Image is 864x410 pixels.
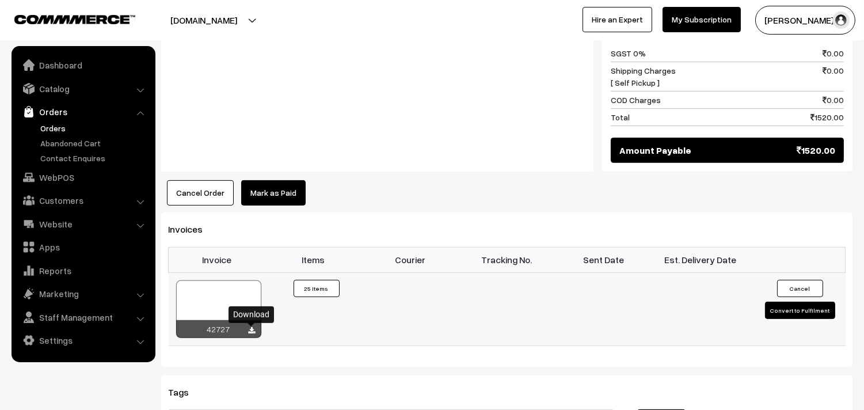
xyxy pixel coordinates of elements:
a: Catalog [14,78,151,99]
a: Orders [14,101,151,122]
a: Hire an Expert [583,7,652,32]
th: Sent Date [555,247,652,272]
img: COMMMERCE [14,15,135,24]
a: Website [14,214,151,234]
a: My Subscription [663,7,741,32]
th: Invoice [169,247,265,272]
span: 1520.00 [810,111,844,123]
a: Reports [14,260,151,281]
a: Abandoned Cart [37,137,151,149]
a: Marketing [14,283,151,304]
th: Items [265,247,362,272]
button: [DOMAIN_NAME] [130,6,277,35]
span: COD Charges [611,94,661,106]
a: Orders [37,122,151,134]
button: [PERSON_NAME] s… [755,6,855,35]
div: Download [229,306,274,323]
span: Invoices [168,223,216,235]
a: Dashboard [14,55,151,75]
span: 0.00 [823,64,844,89]
span: Tags [168,386,203,398]
span: 0.00 [823,47,844,59]
a: Mark as Paid [241,180,306,206]
th: Tracking No. [459,247,555,272]
a: Apps [14,237,151,257]
span: Amount Payable [619,143,691,157]
th: Courier [362,247,459,272]
a: COMMMERCE [14,12,115,25]
a: Staff Management [14,307,151,328]
span: 1520.00 [797,143,835,157]
div: 42727 [176,320,261,338]
img: user [832,12,850,29]
button: Cancel Order [167,180,234,206]
th: Est. Delivery Date [652,247,749,272]
span: SGST 0% [611,47,646,59]
a: WebPOS [14,167,151,188]
a: Customers [14,190,151,211]
button: Cancel [777,280,823,297]
span: Total [611,111,630,123]
button: Convert to Fulfilment [765,302,835,319]
button: 25 Items [294,280,340,297]
span: Shipping Charges [ Self Pickup ] [611,64,676,89]
span: 0.00 [823,94,844,106]
a: Settings [14,330,151,351]
a: Contact Enquires [37,152,151,164]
